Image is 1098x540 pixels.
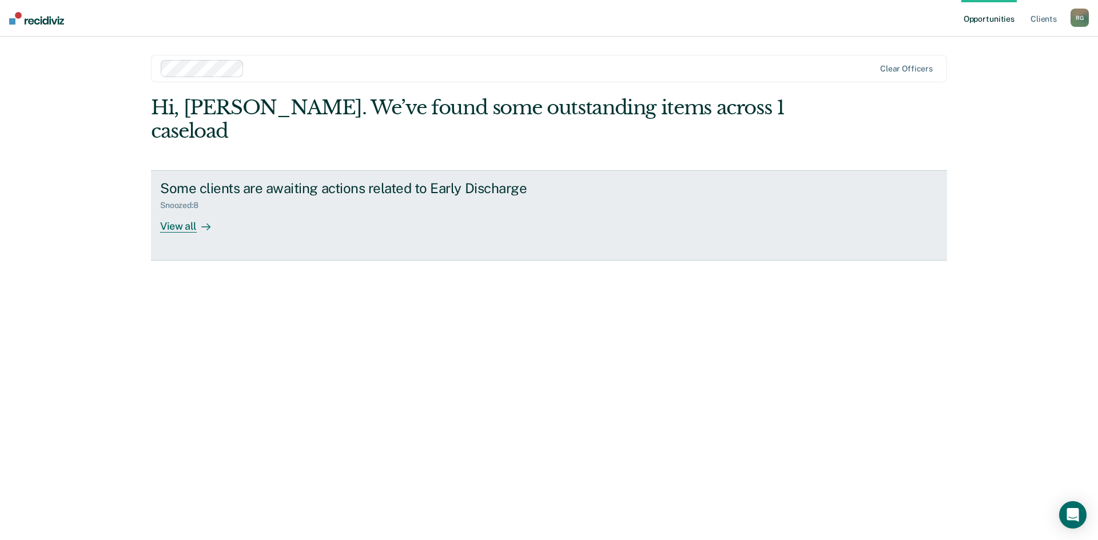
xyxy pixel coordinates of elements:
div: R G [1071,9,1089,27]
button: RG [1071,9,1089,27]
div: View all [160,210,224,233]
a: Some clients are awaiting actions related to Early DischargeSnoozed:8View all [151,170,947,261]
div: Snoozed : 8 [160,201,208,210]
div: Some clients are awaiting actions related to Early Discharge [160,180,562,197]
div: Hi, [PERSON_NAME]. We’ve found some outstanding items across 1 caseload [151,96,788,143]
img: Recidiviz [9,12,64,25]
div: Open Intercom Messenger [1059,501,1087,529]
div: Clear officers [880,64,933,74]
